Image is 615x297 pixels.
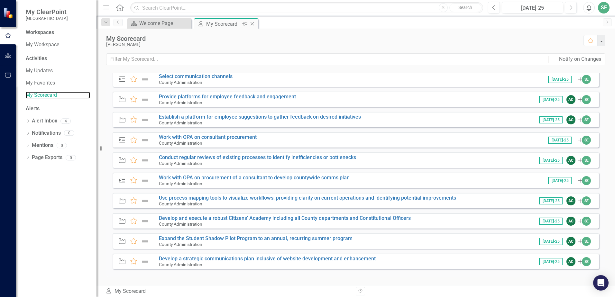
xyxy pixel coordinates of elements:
img: Not Defined [141,116,149,124]
div: 0 [57,143,67,148]
div: AC [566,217,575,226]
img: Not Defined [141,96,149,104]
span: [DATE]-25 [539,157,563,164]
div: 4 [60,118,71,124]
a: Conduct regular reviews of existing processes to identify inefficiencies or bottlenecks [159,154,356,160]
img: Not Defined [141,177,149,184]
input: Search ClearPoint... [130,2,483,14]
span: My ClearPoint [26,8,68,16]
a: Page Exports [32,154,62,161]
a: Work with OPA on procurement of a consultant to develop countywide comms plan [159,175,350,181]
small: County Administration [159,140,202,146]
a: Welcome Page [129,19,190,27]
span: [DATE]-25 [539,218,563,225]
small: County Administration [159,120,202,125]
div: Notify on Changes [559,56,601,63]
img: Not Defined [141,238,149,245]
small: County Administration [159,100,202,105]
div: SE [582,257,591,266]
div: 0 [64,130,74,136]
div: My Scorecard [106,35,577,42]
span: [DATE]-25 [539,258,563,265]
small: County Administration [159,221,202,227]
small: County Administration [159,242,202,247]
div: SE [582,115,591,124]
div: Welcome Page [139,19,190,27]
div: SE [582,156,591,165]
div: SE [582,217,591,226]
a: My Workspace [26,41,90,49]
a: Work with OPA on consultant procurement [159,134,257,140]
div: AC [566,257,575,266]
img: Not Defined [141,76,149,83]
span: [DATE]-25 [539,96,563,103]
div: Activities [26,55,90,62]
a: My Updates [26,67,90,75]
div: My Scorecard [106,288,351,295]
div: SE [582,136,591,145]
button: SE [598,2,610,14]
a: Mentions [32,142,53,149]
button: [DATE]-25 [502,2,563,14]
div: SE [582,237,591,246]
div: Open Intercom Messenger [593,275,609,291]
button: Search [449,3,482,12]
div: AC [566,115,575,124]
small: County Administration [159,181,202,186]
a: Establish a platform for employee suggestions to gather feedback on desired initiatives [159,114,361,120]
a: Expand the Student Shadow Pilot Program to an annual, recurring summer program [159,235,353,241]
div: SE [582,95,591,104]
span: [DATE]-25 [548,137,572,144]
a: Select communication channels [159,73,233,79]
a: Notifications [32,130,61,137]
div: [DATE]-25 [504,4,561,12]
span: [DATE]-25 [539,116,563,123]
div: Alerts [26,105,90,113]
div: SE [582,75,591,84]
div: [PERSON_NAME] [106,42,577,47]
a: Develop and execute a robust Citizens' Academy including all County departments and Constitutiona... [159,215,411,221]
a: My Favorites [26,79,90,87]
div: My Scorecard [206,20,241,28]
span: [DATE]-25 [539,238,563,245]
img: Not Defined [141,258,149,265]
div: AC [566,237,575,246]
a: Develop a strategic communications plan inclusive of website development and enhancement [159,256,376,262]
input: Filter My Scorecard... [106,53,544,65]
img: Not Defined [141,157,149,164]
span: Search [458,5,472,10]
a: My Scorecard [26,92,90,99]
img: Not Defined [141,136,149,144]
div: SE [582,196,591,205]
div: 0 [66,155,76,160]
small: [GEOGRAPHIC_DATA] [26,16,68,21]
small: County Administration [159,201,202,206]
div: AC [566,196,575,205]
div: AC [566,156,575,165]
small: County Administration [159,80,202,85]
div: SE [582,176,591,185]
img: Not Defined [141,197,149,205]
span: [DATE]-25 [539,197,563,204]
a: Use process mapping tools to visualize workflows, providing clarity on current operations and ide... [159,195,456,201]
small: County Administration [159,161,202,166]
img: ClearPoint Strategy [3,7,14,19]
div: Workspaces [26,29,54,36]
small: County Administration [159,262,202,267]
span: [DATE]-25 [548,177,572,184]
a: Alert Inbox [32,117,57,125]
div: AC [566,95,575,104]
a: Provide platforms for employee feedback and engagement [159,94,296,100]
img: Not Defined [141,217,149,225]
span: [DATE]-25 [548,76,572,83]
